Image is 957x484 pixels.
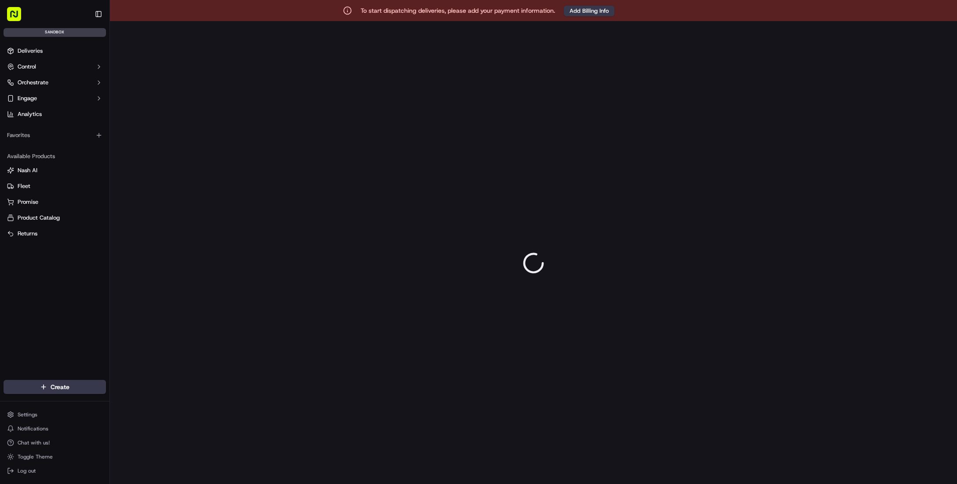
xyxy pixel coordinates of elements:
[18,411,37,418] span: Settings
[4,380,106,394] button: Create
[7,230,102,238] a: Returns
[4,128,106,142] div: Favorites
[18,182,30,190] span: Fleet
[4,465,106,477] button: Log out
[18,439,50,446] span: Chat with us!
[4,451,106,463] button: Toggle Theme
[18,94,37,102] span: Engage
[7,214,102,222] a: Product Catalog
[18,47,43,55] span: Deliveries
[4,149,106,163] div: Available Products
[7,182,102,190] a: Fleet
[4,179,106,193] button: Fleet
[18,198,38,206] span: Promise
[18,110,42,118] span: Analytics
[4,211,106,225] button: Product Catalog
[18,467,36,474] span: Log out
[51,383,69,391] span: Create
[4,60,106,74] button: Control
[4,423,106,435] button: Notifications
[4,28,106,37] div: sandbox
[361,6,555,15] p: To start dispatching deliveries, please add your payment information.
[18,214,60,222] span: Product Catalog
[7,166,102,174] a: Nash AI
[564,5,614,16] a: Add Billing Info
[4,227,106,241] button: Returns
[4,76,106,90] button: Orchestrate
[4,408,106,421] button: Settings
[18,63,36,71] span: Control
[18,166,37,174] span: Nash AI
[4,163,106,177] button: Nash AI
[18,453,53,460] span: Toggle Theme
[18,425,48,432] span: Notifications
[4,195,106,209] button: Promise
[18,79,48,87] span: Orchestrate
[4,437,106,449] button: Chat with us!
[18,230,37,238] span: Returns
[4,91,106,105] button: Engage
[4,44,106,58] a: Deliveries
[7,198,102,206] a: Promise
[564,6,614,16] button: Add Billing Info
[4,107,106,121] a: Analytics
